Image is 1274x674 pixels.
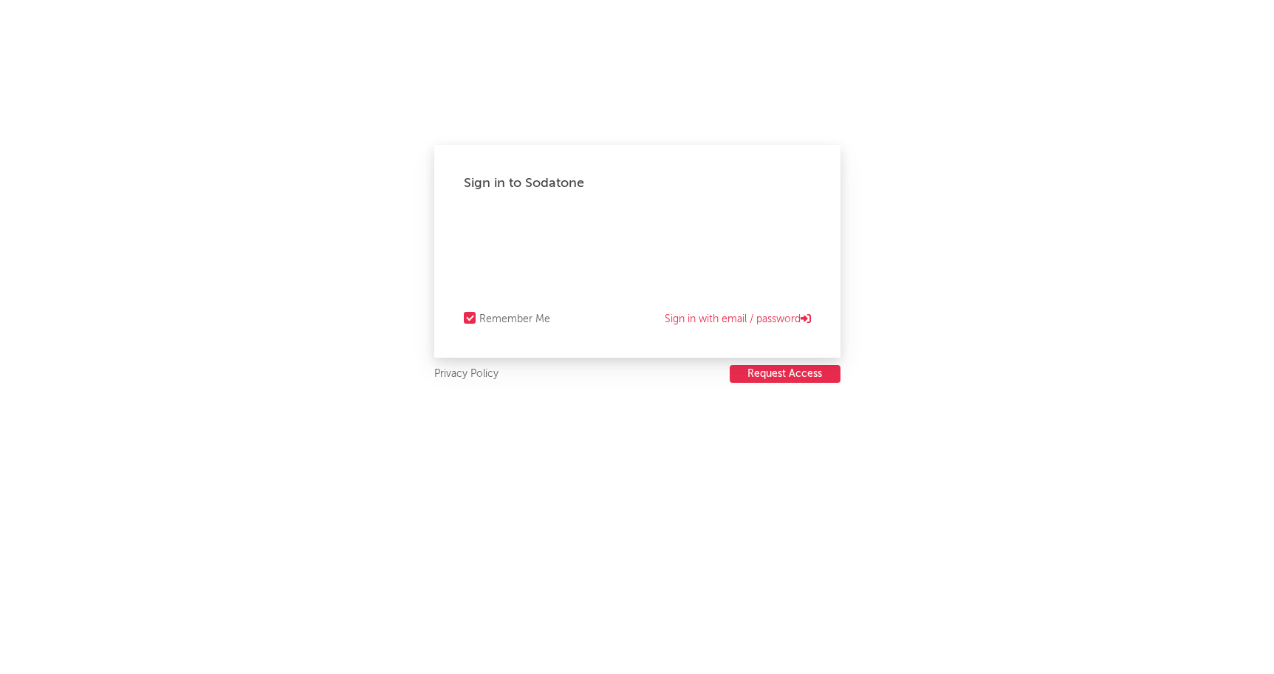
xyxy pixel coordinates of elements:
[479,310,550,328] div: Remember Me
[434,365,499,384] a: Privacy Policy
[730,365,840,383] button: Request Access
[665,310,811,328] a: Sign in with email / password
[464,174,811,192] div: Sign in to Sodatone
